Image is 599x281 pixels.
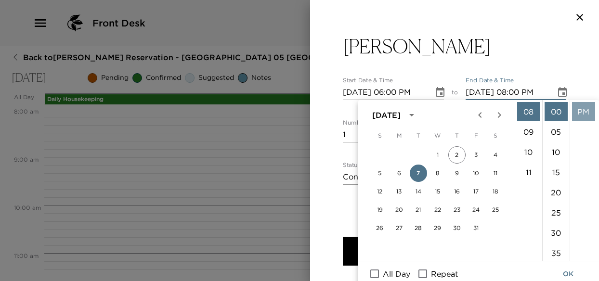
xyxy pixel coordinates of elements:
[404,107,420,123] button: calendar view is open, switch to year view
[545,163,568,182] li: 15 minutes
[372,109,401,121] div: [DATE]
[468,165,485,182] button: 10
[430,83,450,102] button: Choose date, selected date is Oct 7, 2025
[429,165,446,182] button: 8
[545,203,568,222] li: 25 minutes
[487,146,504,164] button: 4
[448,165,466,182] button: 9
[448,183,466,200] button: 16
[487,126,504,145] span: Saturday
[468,146,485,164] button: 3
[371,126,389,145] span: Sunday
[490,105,509,125] button: Next month
[343,77,393,85] label: Start Date & Time
[515,100,542,261] ul: Select hours
[545,122,568,141] li: 5 minutes
[487,165,504,182] button: 11
[452,89,458,100] span: to
[410,201,427,218] button: 21
[517,122,540,141] li: 9 hours
[371,165,389,182] button: 5
[429,183,446,200] button: 15
[371,201,389,218] button: 19
[470,105,490,125] button: Previous month
[383,268,410,280] span: All Day
[431,268,458,280] span: Repeat
[343,85,427,100] input: MM/DD/YYYY hh:mm aa
[429,146,446,164] button: 1
[343,119,410,127] label: Number of Adults (18+)
[371,219,389,237] button: 26
[517,163,540,182] li: 11 hours
[448,146,466,164] button: 2
[545,183,568,202] li: 20 minutes
[429,219,446,237] button: 29
[545,223,568,243] li: 30 minutes
[371,183,389,200] button: 12
[391,201,408,218] button: 20
[468,201,485,218] button: 24
[343,35,491,58] h3: [PERSON_NAME]
[570,100,597,261] ul: Select meridiem
[343,237,566,266] button: Save Changes
[468,219,485,237] button: 31
[487,183,504,200] button: 18
[468,126,485,145] span: Friday
[466,77,514,85] label: End Date & Time
[410,219,427,237] button: 28
[391,126,408,145] span: Monday
[542,100,570,261] ul: Select minutes
[545,102,568,121] li: 0 minutes
[343,169,566,185] div: Confirmed
[343,35,566,58] button: [PERSON_NAME]
[553,83,572,102] button: Choose date, selected date is Oct 7, 2025
[448,126,466,145] span: Thursday
[572,102,595,121] li: PM
[466,85,549,100] input: MM/DD/YYYY hh:mm aa
[410,183,427,200] button: 14
[468,183,485,200] button: 17
[343,161,361,169] label: Status
[448,201,466,218] button: 23
[448,219,466,237] button: 30
[517,142,540,162] li: 10 hours
[391,219,408,237] button: 27
[545,243,568,263] li: 35 minutes
[429,126,446,145] span: Wednesday
[487,201,504,218] button: 25
[391,165,408,182] button: 6
[545,142,568,162] li: 10 minutes
[410,126,427,145] span: Tuesday
[429,201,446,218] button: 22
[391,183,408,200] button: 13
[517,102,540,121] li: 8 hours
[410,165,427,182] button: 7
